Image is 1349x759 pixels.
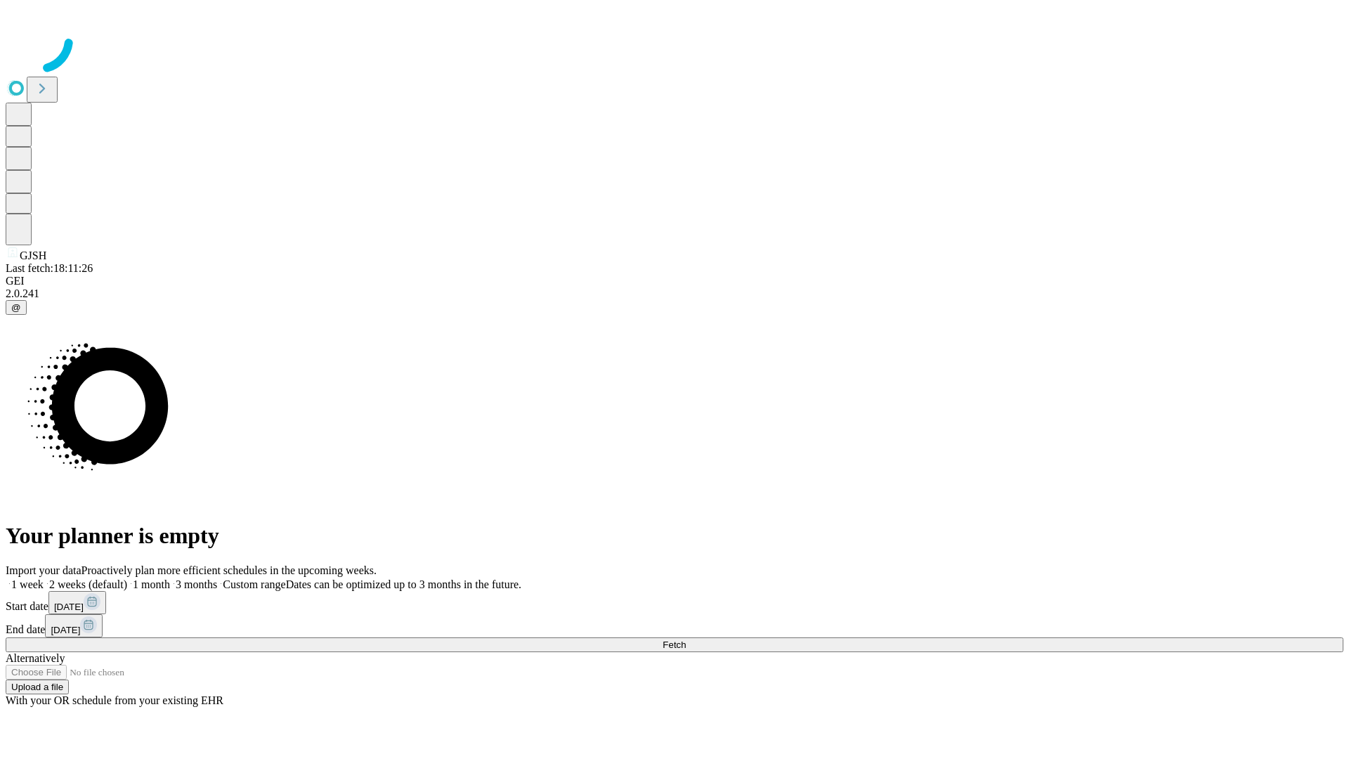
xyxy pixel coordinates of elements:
[6,652,65,664] span: Alternatively
[6,287,1343,300] div: 2.0.241
[6,262,93,274] span: Last fetch: 18:11:26
[6,564,82,576] span: Import your data
[6,694,223,706] span: With your OR schedule from your existing EHR
[51,625,80,635] span: [DATE]
[48,591,106,614] button: [DATE]
[6,300,27,315] button: @
[11,302,21,313] span: @
[11,578,44,590] span: 1 week
[45,614,103,637] button: [DATE]
[286,578,521,590] span: Dates can be optimized up to 3 months in the future.
[54,602,84,612] span: [DATE]
[663,640,686,650] span: Fetch
[6,614,1343,637] div: End date
[82,564,377,576] span: Proactively plan more efficient schedules in the upcoming weeks.
[6,680,69,694] button: Upload a file
[49,578,127,590] span: 2 weeks (default)
[20,249,46,261] span: GJSH
[6,275,1343,287] div: GEI
[176,578,217,590] span: 3 months
[223,578,285,590] span: Custom range
[133,578,170,590] span: 1 month
[6,637,1343,652] button: Fetch
[6,523,1343,549] h1: Your planner is empty
[6,591,1343,614] div: Start date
